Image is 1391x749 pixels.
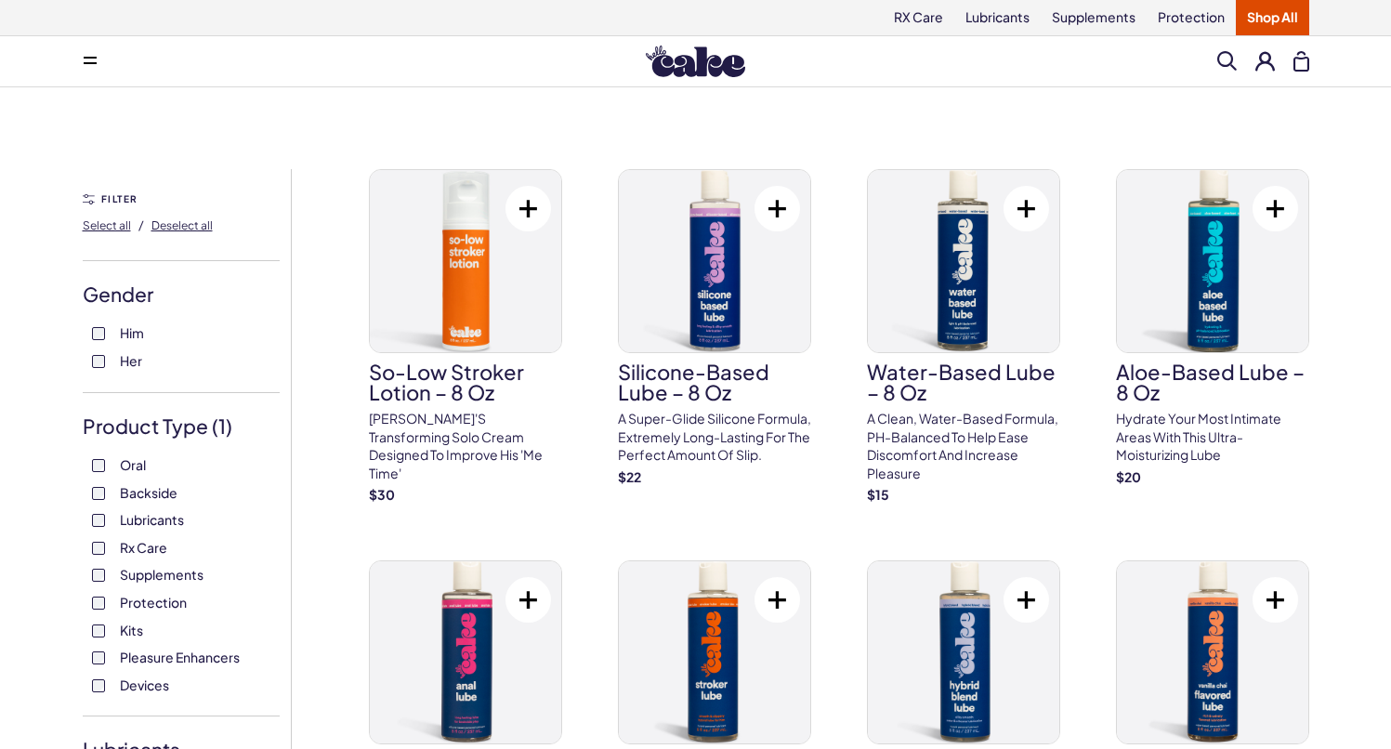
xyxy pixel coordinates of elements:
input: Pleasure Enhancers [92,651,105,664]
input: Him [92,327,105,340]
a: Aloe-Based Lube – 8 ozAloe-Based Lube – 8 ozHydrate your most intimate areas with this ultra-mois... [1116,169,1309,486]
img: Stroker Lube – 8 oz [619,561,810,743]
input: Her [92,355,105,368]
strong: $ 30 [369,486,395,503]
p: [PERSON_NAME]'s transforming solo cream designed to improve his 'me time' [369,410,562,482]
img: Hybrid Lube – 8 oz [868,561,1059,743]
a: So-Low Stroker Lotion – 8 ozSo-Low Stroker Lotion – 8 oz[PERSON_NAME]'s transforming solo cream d... [369,169,562,505]
p: A clean, water-based formula, pH-balanced to help ease discomfort and increase pleasure [867,410,1060,482]
a: Silicone-Based Lube – 8 ozSilicone-Based Lube – 8 ozA super-glide silicone formula, extremely lon... [618,169,811,486]
input: Protection [92,597,105,610]
p: Hydrate your most intimate areas with this ultra-moisturizing lube [1116,410,1309,465]
strong: $ 15 [867,486,889,503]
input: Kits [92,624,105,637]
img: Vanilla Chai Flavored Lube – 8 oz [1117,561,1308,743]
span: Backside [120,480,177,505]
h3: Silicone-Based Lube – 8 oz [618,361,811,402]
h3: Water-Based Lube – 8 oz [867,361,1060,402]
h3: Aloe-Based Lube – 8 oz [1116,361,1309,402]
a: Water-Based Lube – 8 ozWater-Based Lube – 8 ozA clean, water-based formula, pH-balanced to help e... [867,169,1060,505]
input: Oral [92,459,105,472]
input: Supplements [92,569,105,582]
span: Deselect all [151,218,213,232]
img: Water-Based Lube – 8 oz [868,170,1059,352]
span: Oral [120,453,146,477]
span: Her [120,348,142,373]
span: Protection [120,590,187,614]
span: Pleasure Enhancers [120,645,240,669]
span: Lubricants [120,507,184,532]
span: Select all [83,218,131,232]
span: Kits [120,618,143,642]
input: Devices [92,679,105,692]
input: Lubricants [92,514,105,527]
span: Supplements [120,562,203,586]
span: Devices [120,673,169,697]
img: Silicone-Based Lube – 8 oz [619,170,810,352]
button: Select all [83,210,131,240]
img: Anal Lube – 8 oz [370,561,561,743]
img: So-Low Stroker Lotion – 8 oz [370,170,561,352]
span: Rx Care [120,535,167,559]
span: Him [120,321,144,345]
input: Backside [92,487,105,500]
strong: $ 22 [618,468,641,485]
input: Rx Care [92,542,105,555]
p: A super-glide silicone formula, extremely long-lasting for the perfect amount of slip. [618,410,811,465]
img: Aloe-Based Lube – 8 oz [1117,170,1308,352]
h3: So-Low Stroker Lotion – 8 oz [369,361,562,402]
span: / [138,217,144,233]
button: Deselect all [151,210,213,240]
strong: $ 20 [1116,468,1141,485]
img: Hello Cake [646,46,745,77]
